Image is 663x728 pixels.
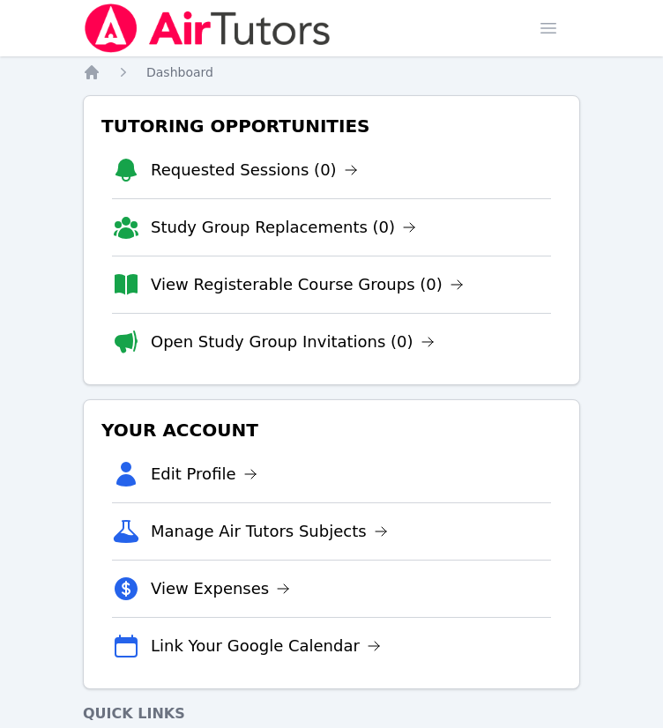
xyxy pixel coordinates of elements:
h3: Your Account [98,414,565,446]
h4: Quick Links [83,703,580,724]
a: Manage Air Tutors Subjects [151,519,388,544]
span: Dashboard [146,65,213,79]
h3: Tutoring Opportunities [98,110,565,142]
a: Edit Profile [151,462,257,487]
a: Requested Sessions (0) [151,158,358,182]
a: Dashboard [146,63,213,81]
a: Study Group Replacements (0) [151,215,416,240]
a: Open Study Group Invitations (0) [151,330,435,354]
nav: Breadcrumb [83,63,580,81]
a: View Expenses [151,576,290,601]
a: View Registerable Course Groups (0) [151,272,464,297]
a: Link Your Google Calendar [151,634,381,658]
img: Air Tutors [83,4,332,53]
